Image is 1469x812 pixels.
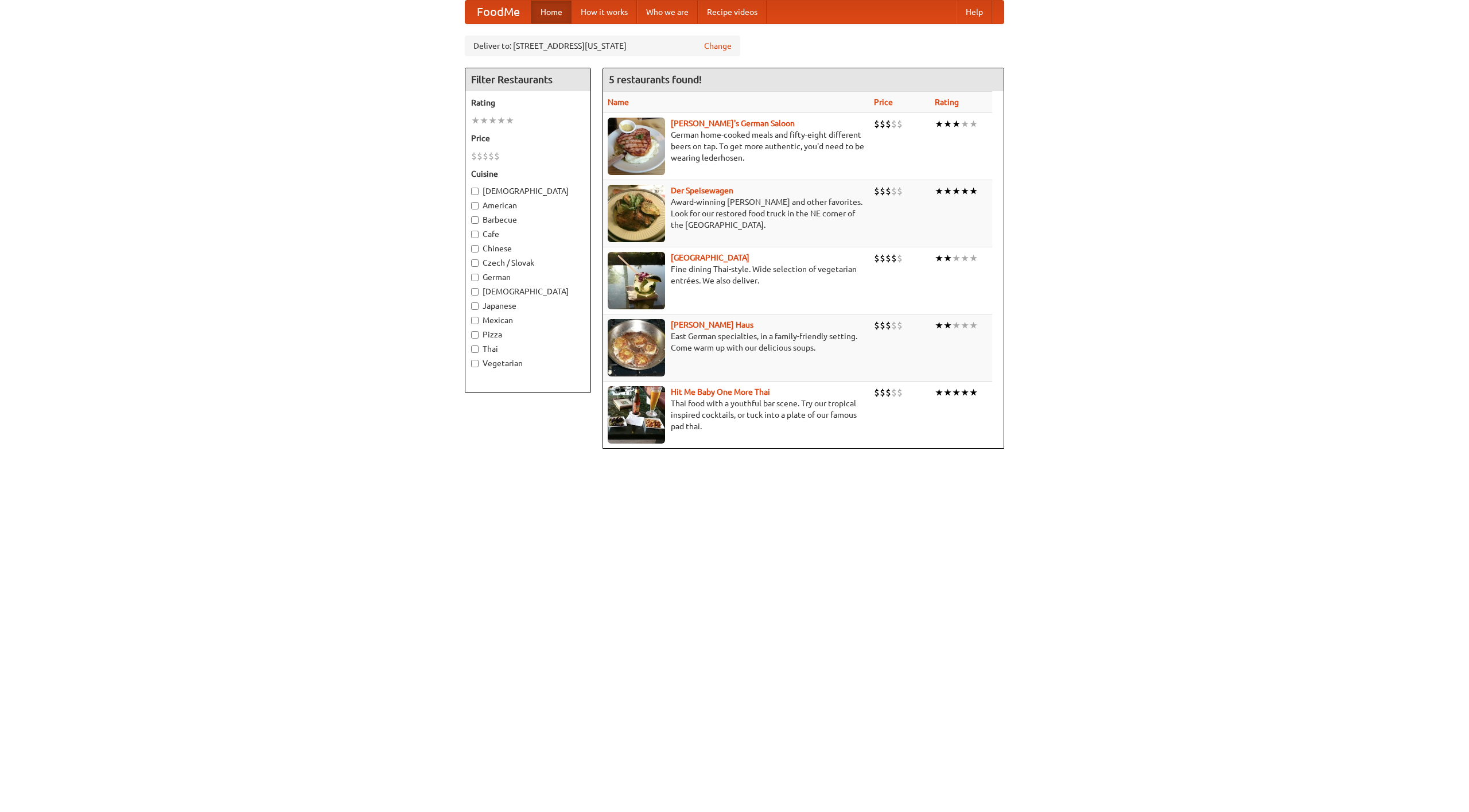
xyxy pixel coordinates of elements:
li: $ [874,185,880,197]
label: American [471,200,585,211]
a: Name [608,98,629,107]
li: ★ [961,386,969,399]
li: $ [880,252,885,265]
li: ★ [969,118,978,130]
label: Cafe [471,228,585,240]
div: Deliver to: [STREET_ADDRESS][US_STATE] [465,36,740,56]
a: Help [957,1,992,24]
input: [DEMOGRAPHIC_DATA] [471,288,479,296]
a: Price [874,98,893,107]
li: ★ [943,118,952,130]
li: $ [885,319,891,332]
li: ★ [935,252,943,265]
li: $ [880,185,885,197]
li: $ [885,118,891,130]
li: ★ [952,185,961,197]
input: Thai [471,345,479,353]
input: [DEMOGRAPHIC_DATA] [471,188,479,195]
label: [DEMOGRAPHIC_DATA] [471,286,585,297]
li: $ [874,319,880,332]
li: $ [891,185,897,197]
li: $ [471,150,477,162]
label: Barbecue [471,214,585,226]
h4: Filter Restaurants [465,68,590,91]
b: Hit Me Baby One More Thai [671,387,770,397]
a: Home [531,1,572,24]
label: Mexican [471,314,585,326]
li: $ [897,319,903,332]
li: $ [885,252,891,265]
li: ★ [969,185,978,197]
li: $ [880,386,885,399]
a: [PERSON_NAME] Haus [671,320,753,329]
li: ★ [943,319,952,332]
li: ★ [935,118,943,130]
a: Who we are [637,1,698,24]
li: ★ [943,252,952,265]
li: $ [874,386,880,399]
li: $ [880,118,885,130]
label: Japanese [471,300,585,312]
p: Thai food with a youthful bar scene. Try our tropical inspired cocktails, or tuck into a plate of... [608,398,865,432]
li: ★ [969,252,978,265]
li: $ [897,386,903,399]
li: ★ [969,386,978,399]
li: $ [874,252,880,265]
li: ★ [961,185,969,197]
li: $ [880,319,885,332]
a: [GEOGRAPHIC_DATA] [671,253,749,262]
img: speisewagen.jpg [608,185,665,242]
h5: Price [471,133,585,144]
li: ★ [471,114,480,127]
li: $ [483,150,488,162]
li: ★ [969,319,978,332]
img: esthers.jpg [608,118,665,175]
li: ★ [952,252,961,265]
label: Pizza [471,329,585,340]
label: Vegetarian [471,358,585,369]
li: $ [897,185,903,197]
li: ★ [961,319,969,332]
li: ★ [488,114,497,127]
li: $ [874,118,880,130]
li: ★ [935,386,943,399]
a: FoodMe [465,1,531,24]
p: Fine dining Thai-style. Wide selection of vegetarian entrées. We also deliver. [608,263,865,286]
label: Chinese [471,243,585,254]
img: kohlhaus.jpg [608,319,665,376]
input: German [471,274,479,281]
li: ★ [961,118,969,130]
input: Barbecue [471,216,479,224]
li: ★ [943,185,952,197]
input: Chinese [471,245,479,252]
a: [PERSON_NAME]'s German Saloon [671,119,795,128]
li: ★ [952,386,961,399]
li: $ [891,386,897,399]
li: $ [885,185,891,197]
p: German home-cooked meals and fifty-eight different beers on tap. To get more authentic, you'd nee... [608,129,865,164]
label: [DEMOGRAPHIC_DATA] [471,185,585,197]
img: babythai.jpg [608,386,665,444]
h5: Cuisine [471,168,585,180]
a: Rating [935,98,959,107]
input: Japanese [471,302,479,310]
li: ★ [952,118,961,130]
input: Mexican [471,317,479,324]
li: $ [897,118,903,130]
p: Award-winning [PERSON_NAME] and other favorites. Look for our restored food truck in the NE corne... [608,196,865,231]
li: ★ [952,319,961,332]
input: Czech / Slovak [471,259,479,267]
li: $ [897,252,903,265]
input: Vegetarian [471,360,479,367]
img: satay.jpg [608,252,665,309]
li: ★ [935,319,943,332]
li: ★ [943,386,952,399]
b: Der Speisewagen [671,186,733,195]
input: Pizza [471,331,479,339]
a: Recipe videos [698,1,767,24]
input: American [471,202,479,209]
li: ★ [935,185,943,197]
li: ★ [497,114,506,127]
